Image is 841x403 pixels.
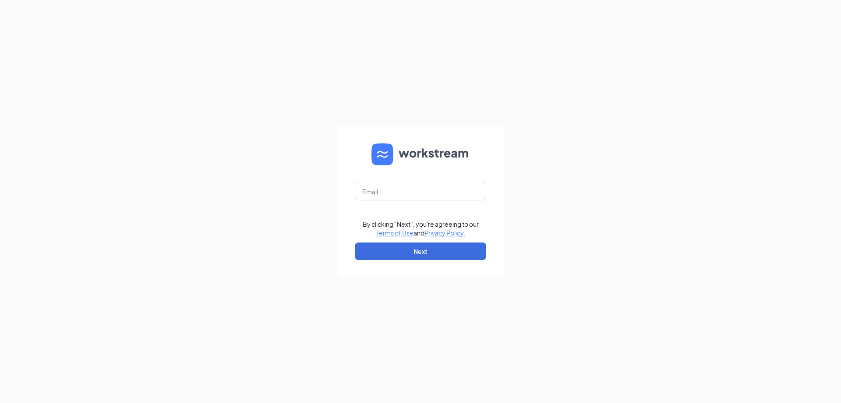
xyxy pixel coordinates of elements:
button: Next [355,243,486,260]
input: Email [355,183,486,200]
img: WS logo and Workstream text [371,143,470,165]
a: Privacy Policy [424,229,463,237]
a: Terms of Use [376,229,413,237]
div: By clicking "Next", you're agreeing to our and . [363,220,479,237]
